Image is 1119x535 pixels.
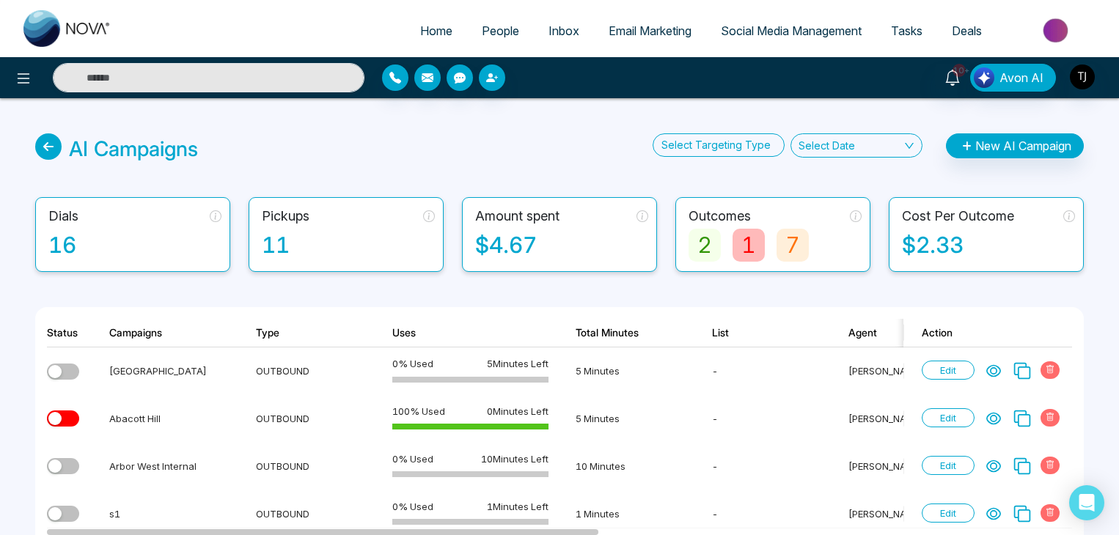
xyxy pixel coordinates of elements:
[557,319,694,347] th: Total Minutes
[487,404,549,418] span: 0 Minutes Left
[902,229,1075,262] div: $2.33
[467,17,534,45] a: People
[903,319,1072,347] th: Action
[935,64,970,89] a: 10+
[922,408,975,427] span: Edit
[922,456,975,475] span: Edit
[91,319,238,347] th: Campaigns
[1004,14,1110,47] img: Market-place.gif
[830,395,966,443] td: [PERSON_NAME]
[999,69,1043,86] span: Avon AI
[970,64,1056,92] button: Avon AI
[891,23,922,38] span: Tasks
[109,506,229,521] div: s1
[549,23,579,38] span: Inbox
[1069,485,1104,520] div: Open Intercom Messenger
[48,206,78,226] div: Dials
[557,347,694,395] td: 5 Minutes
[238,347,374,395] td: OUTBOUND
[238,395,374,443] td: OUTBOUND
[799,138,855,153] div: Select Date
[534,17,594,45] a: Inbox
[830,347,966,395] td: [PERSON_NAME]
[876,17,937,45] a: Tasks
[109,364,229,378] div: [GEOGRAPHIC_DATA]
[481,451,549,466] span: 10 Minutes Left
[406,17,467,45] a: Home
[946,133,1084,158] button: New AI Campaign
[420,23,452,38] span: Home
[694,395,830,443] td: -
[487,499,549,514] span: 1 Minutes Left
[694,443,830,490] td: -
[777,229,809,262] div: 7
[594,17,706,45] a: Email Marketing
[109,459,229,473] div: Arbor West Internal
[937,17,997,45] a: Deals
[706,17,876,45] a: Social Media Management
[48,229,221,262] div: 16
[392,451,433,466] span: 0 % Used
[733,229,765,262] div: 1
[487,356,549,371] span: 5 Minutes Left
[721,23,862,38] span: Social Media Management
[262,206,309,226] div: Pickups
[557,395,694,443] td: 5 Minutes
[557,443,694,490] td: 10 Minutes
[689,229,721,262] div: 2
[238,443,374,490] td: OUTBOUND
[262,229,435,262] div: 11
[475,229,648,262] div: $4.67
[904,141,914,151] span: down
[238,319,374,347] th: Type
[953,64,966,77] span: 10+
[830,319,966,347] th: Agent
[374,319,557,347] th: Uses
[609,23,691,38] span: Email Marketing
[952,23,982,38] span: Deals
[922,361,975,380] span: Edit
[392,404,445,418] span: 100 % Used
[475,206,559,226] div: Amount spent
[922,503,975,523] span: Edit
[392,499,433,514] span: 0 % Used
[689,206,751,226] div: Outcomes
[392,356,433,371] span: 0 % Used
[694,347,830,395] td: -
[1070,64,1095,89] img: User Avatar
[830,443,966,490] td: [PERSON_NAME]
[23,10,111,47] img: Nova CRM Logo
[69,133,198,164] div: AI Campaigns
[974,67,994,88] img: Lead Flow
[694,319,830,347] th: List
[482,23,519,38] span: People
[109,411,229,426] div: Abacott Hill
[47,319,91,347] th: Status
[902,206,1014,226] div: Cost Per Outcome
